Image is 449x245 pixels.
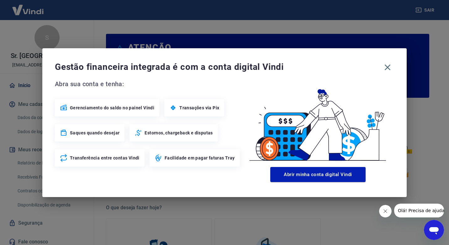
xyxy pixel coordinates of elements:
iframe: Mensagem da empresa [394,204,444,217]
span: Saques quando desejar [70,130,119,136]
span: Transações via Pix [179,105,219,111]
span: Facilidade em pagar faturas Tray [165,155,235,161]
button: Abrir minha conta digital Vindi [270,167,366,182]
span: Abra sua conta e tenha: [55,79,242,89]
span: Gestão financeira integrada é com a conta digital Vindi [55,61,381,73]
iframe: Fechar mensagem [379,205,392,217]
span: Gerenciamento do saldo no painel Vindi [70,105,154,111]
span: Transferência entre contas Vindi [70,155,140,161]
span: Olá! Precisa de ajuda? [4,4,53,9]
iframe: Botão para abrir a janela de mensagens [424,220,444,240]
span: Estornos, chargeback e disputas [145,130,213,136]
img: Good Billing [242,79,394,164]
